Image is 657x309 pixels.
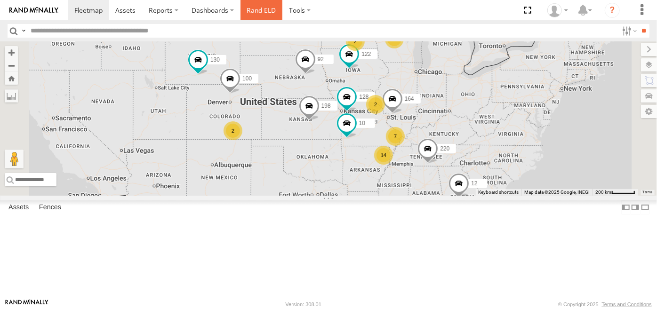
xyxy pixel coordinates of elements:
span: 92 [318,56,324,63]
a: Visit our Website [5,300,48,309]
label: Hide Summary Table [641,200,650,214]
div: 2 [366,95,385,114]
button: Drag Pegman onto the map to open Street View [5,150,24,168]
span: 200 km [595,190,611,195]
label: Dock Summary Table to the Right [631,200,640,214]
span: Map data ©2025 Google, INEGI [524,190,590,195]
label: Search Query [20,24,27,38]
label: Map Settings [641,105,657,118]
span: 198 [321,103,331,109]
div: 14 [374,146,393,165]
label: Search Filter Options [618,24,639,38]
span: 220 [440,146,449,152]
label: Fences [34,201,66,214]
a: Terms (opens in new tab) [643,190,653,194]
span: 130 [210,56,220,63]
span: 100 [242,75,252,82]
img: rand-logo.svg [9,7,58,14]
button: Map Scale: 200 km per 47 pixels [593,189,638,196]
button: Zoom Home [5,72,18,85]
div: 2 [346,32,365,51]
button: Zoom out [5,59,18,72]
button: Zoom in [5,46,18,59]
label: Dock Summary Table to the Left [621,200,631,214]
span: 12 [471,180,477,187]
div: 7 [386,127,405,146]
span: 128 [359,94,369,101]
span: 164 [405,95,414,102]
label: Measure [5,89,18,103]
label: Assets [4,201,33,214]
div: © Copyright 2025 - [558,301,652,307]
i: ? [605,3,620,18]
span: 10 [359,120,365,127]
a: Terms and Conditions [602,301,652,307]
div: Version: 308.01 [286,301,321,307]
div: 2 [224,121,242,140]
button: Keyboard shortcuts [478,189,519,196]
span: 122 [361,51,371,57]
div: Butch Tucker [544,3,571,17]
